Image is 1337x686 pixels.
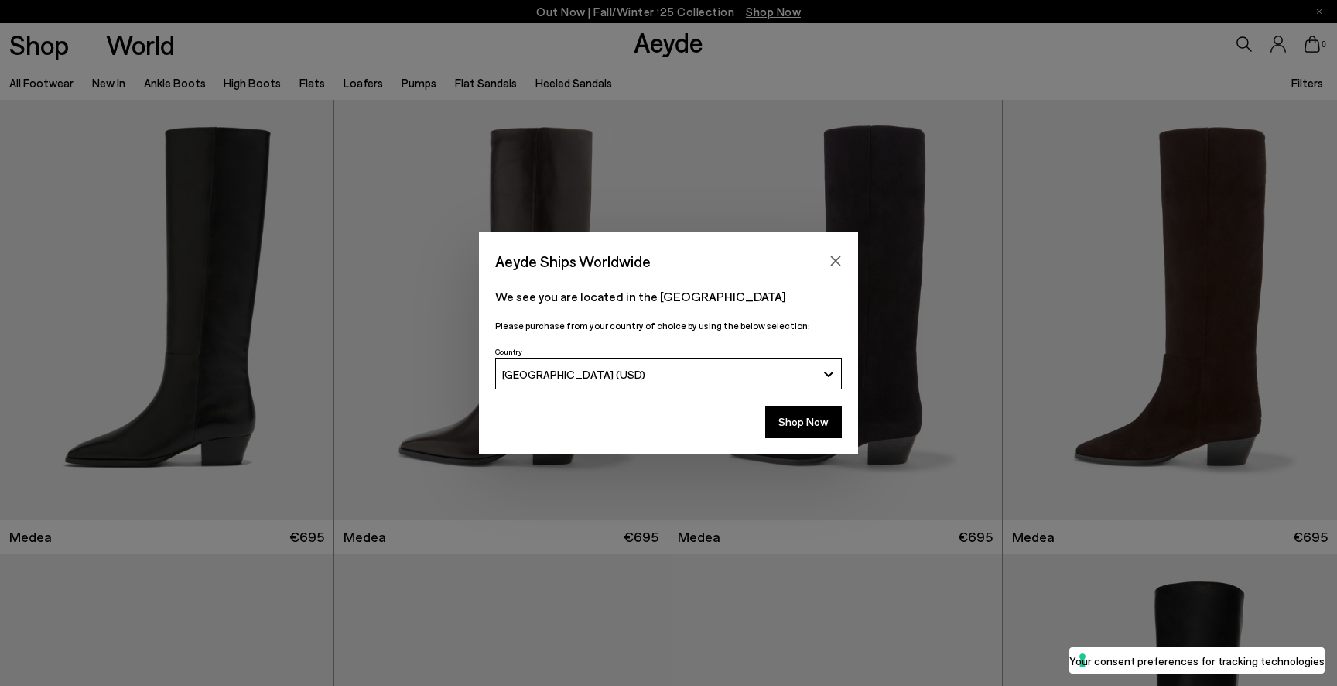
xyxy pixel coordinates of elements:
[1069,653,1325,669] label: Your consent preferences for tracking technologies
[495,287,842,306] p: We see you are located in the [GEOGRAPHIC_DATA]
[502,368,645,381] span: [GEOGRAPHIC_DATA] (USD)
[1069,647,1325,674] button: Your consent preferences for tracking technologies
[495,318,842,333] p: Please purchase from your country of choice by using the below selection:
[495,248,651,275] span: Aeyde Ships Worldwide
[495,347,522,356] span: Country
[765,406,842,438] button: Shop Now
[824,249,847,273] button: Close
